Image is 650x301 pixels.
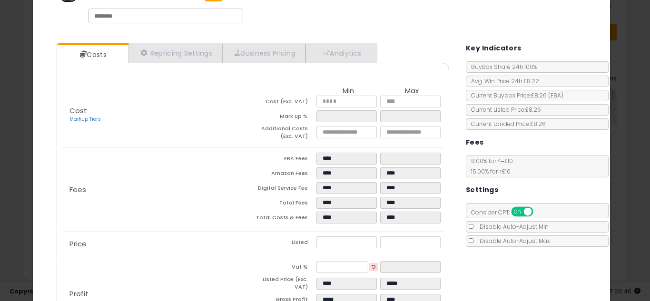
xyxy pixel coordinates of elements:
[466,157,513,175] span: 8.00 % for <= £10
[512,208,524,216] span: ON
[548,91,563,99] span: ( FBA )
[57,45,128,64] a: Costs
[466,63,537,71] span: BuyBox Share 24h: 100%
[253,153,316,167] td: FBA Fees
[69,116,101,123] a: Markup Tiers
[466,91,563,99] span: Current Buybox Price:
[253,261,316,276] td: Vat %
[466,167,511,175] span: 15.00 % for > £10
[253,182,316,197] td: Digital Service Fee
[316,87,380,96] th: Min
[253,236,316,251] td: Listed
[466,184,498,196] h5: Settings
[380,87,444,96] th: Max
[466,42,522,54] h5: Key Indicators
[253,197,316,212] td: Total Fees
[222,43,305,63] a: Business Pricing
[253,110,316,125] td: Mark up %
[466,208,546,216] span: Consider CPT:
[62,240,253,248] p: Price
[62,186,253,194] p: Fees
[466,106,541,114] span: Current Listed Price: £8.26
[466,136,484,148] h5: Fees
[253,96,316,110] td: Cost (Exc. VAT)
[475,223,549,231] span: Disable Auto-Adjust Min
[532,208,547,216] span: OFF
[466,120,546,128] span: Current Landed Price: £8.26
[475,237,550,245] span: Disable Auto-Adjust Max
[253,125,316,143] td: Additional Costs (Exc. VAT)
[253,276,316,293] td: Listed Price (Exc. VAT)
[531,91,563,99] span: £8.26
[466,77,539,85] span: Avg. Win Price 24h: £8.22
[62,107,253,123] p: Cost
[253,212,316,226] td: Total Costs & Fees
[305,43,376,63] a: Analytics
[128,43,223,63] a: Repricing Settings
[62,290,253,298] p: Profit
[253,167,316,182] td: Amazon Fees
